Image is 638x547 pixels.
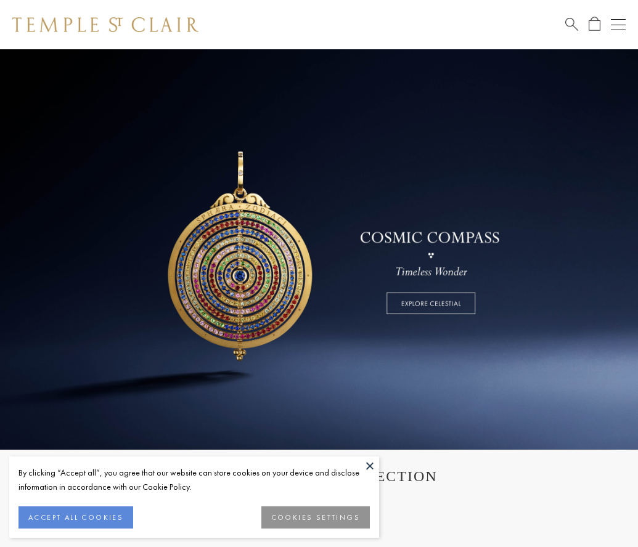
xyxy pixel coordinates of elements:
a: Open Shopping Bag [589,17,600,32]
button: Open navigation [611,17,626,32]
a: Search [565,17,578,32]
button: ACCEPT ALL COOKIES [18,506,133,529]
div: By clicking “Accept all”, you agree that our website can store cookies on your device and disclos... [18,466,370,494]
button: COOKIES SETTINGS [261,506,370,529]
img: Temple St. Clair [12,17,198,32]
